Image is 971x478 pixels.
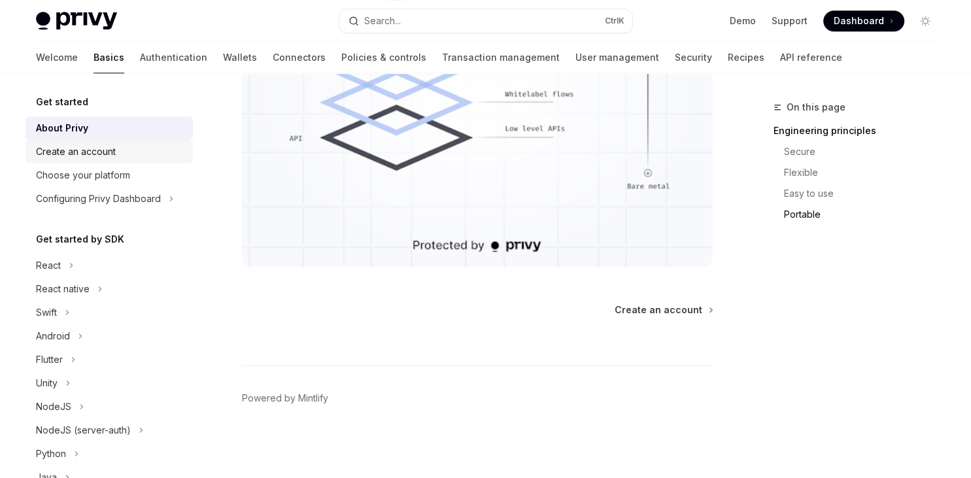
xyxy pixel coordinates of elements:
[834,14,884,27] span: Dashboard
[36,144,116,160] div: Create an account
[339,9,632,33] button: Search...CtrlK
[36,328,70,344] div: Android
[442,42,560,73] a: Transaction management
[774,120,946,141] a: Engineering principles
[36,42,78,73] a: Welcome
[36,120,88,136] div: About Privy
[36,305,57,320] div: Swift
[784,204,946,225] a: Portable
[36,191,161,207] div: Configuring Privy Dashboard
[140,42,207,73] a: Authentication
[772,14,808,27] a: Support
[36,352,63,367] div: Flutter
[242,392,328,405] a: Powered by Mintlify
[575,42,659,73] a: User management
[36,399,71,415] div: NodeJS
[36,446,66,462] div: Python
[36,375,58,391] div: Unity
[915,10,936,31] button: Toggle dark mode
[823,10,904,31] a: Dashboard
[615,303,702,316] span: Create an account
[675,42,712,73] a: Security
[730,14,756,27] a: Demo
[784,183,946,204] a: Easy to use
[787,99,845,115] span: On this page
[36,258,61,273] div: React
[36,167,130,183] div: Choose your platform
[341,42,426,73] a: Policies & controls
[364,13,401,29] div: Search...
[94,42,124,73] a: Basics
[605,16,624,26] span: Ctrl K
[26,163,193,187] a: Choose your platform
[36,231,124,247] h5: Get started by SDK
[728,42,764,73] a: Recipes
[36,422,131,438] div: NodeJS (server-auth)
[784,162,946,183] a: Flexible
[780,42,842,73] a: API reference
[273,42,326,73] a: Connectors
[36,281,90,297] div: React native
[26,116,193,140] a: About Privy
[223,42,257,73] a: Wallets
[36,12,117,30] img: light logo
[26,140,193,163] a: Create an account
[615,303,712,316] a: Create an account
[784,141,946,162] a: Secure
[36,94,88,110] h5: Get started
